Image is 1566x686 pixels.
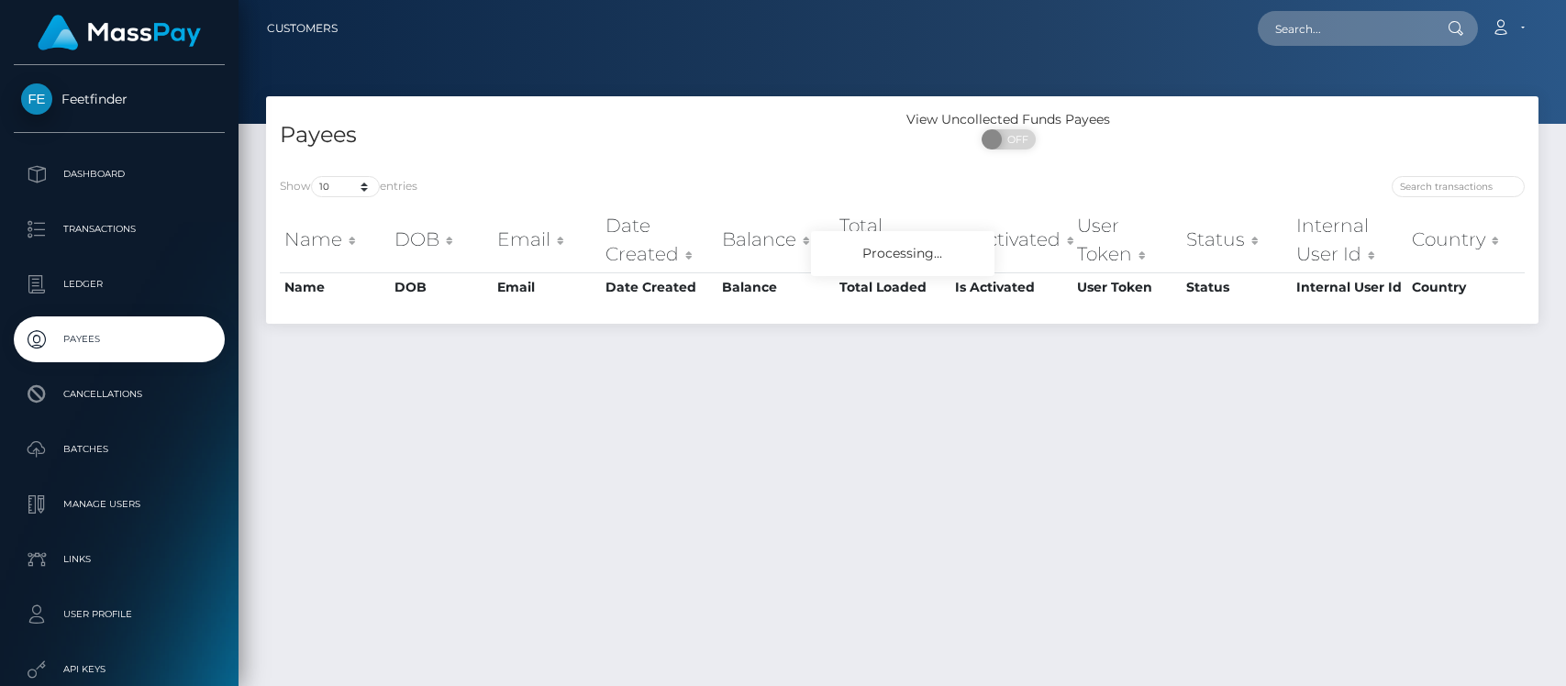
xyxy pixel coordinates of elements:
[21,216,217,243] p: Transactions
[14,151,225,197] a: Dashboard
[14,316,225,362] a: Payees
[14,537,225,582] a: Links
[1258,11,1430,46] input: Search...
[717,272,835,302] th: Balance
[1072,207,1181,272] th: User Token
[280,176,417,197] label: Show entries
[1182,207,1292,272] th: Status
[601,272,717,302] th: Date Created
[14,206,225,252] a: Transactions
[311,176,380,197] select: Showentries
[21,601,217,628] p: User Profile
[14,481,225,527] a: Manage Users
[21,656,217,683] p: API Keys
[903,110,1115,129] div: View Uncollected Funds Payees
[280,272,390,302] th: Name
[950,272,1073,302] th: Is Activated
[14,371,225,417] a: Cancellations
[280,207,390,272] th: Name
[21,83,52,115] img: Feetfinder
[601,207,717,272] th: Date Created
[1392,176,1525,197] input: Search transactions
[493,207,600,272] th: Email
[1292,272,1408,302] th: Internal User Id
[21,271,217,298] p: Ledger
[14,91,225,107] span: Feetfinder
[950,207,1073,272] th: Is Activated
[835,207,950,272] th: Total Loaded
[21,160,217,188] p: Dashboard
[835,272,950,302] th: Total Loaded
[493,272,600,302] th: Email
[280,119,889,151] h4: Payees
[390,207,494,272] th: DOB
[38,15,201,50] img: MassPay Logo
[1292,207,1408,272] th: Internal User Id
[1407,272,1525,302] th: Country
[21,381,217,408] p: Cancellations
[1182,272,1292,302] th: Status
[390,272,494,302] th: DOB
[21,546,217,573] p: Links
[21,326,217,353] p: Payees
[21,491,217,518] p: Manage Users
[267,9,338,48] a: Customers
[14,261,225,307] a: Ledger
[1407,207,1525,272] th: Country
[21,436,217,463] p: Batches
[1072,272,1181,302] th: User Token
[811,231,994,276] div: Processing...
[717,207,835,272] th: Balance
[992,129,1038,149] span: OFF
[14,592,225,637] a: User Profile
[14,426,225,472] a: Batches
